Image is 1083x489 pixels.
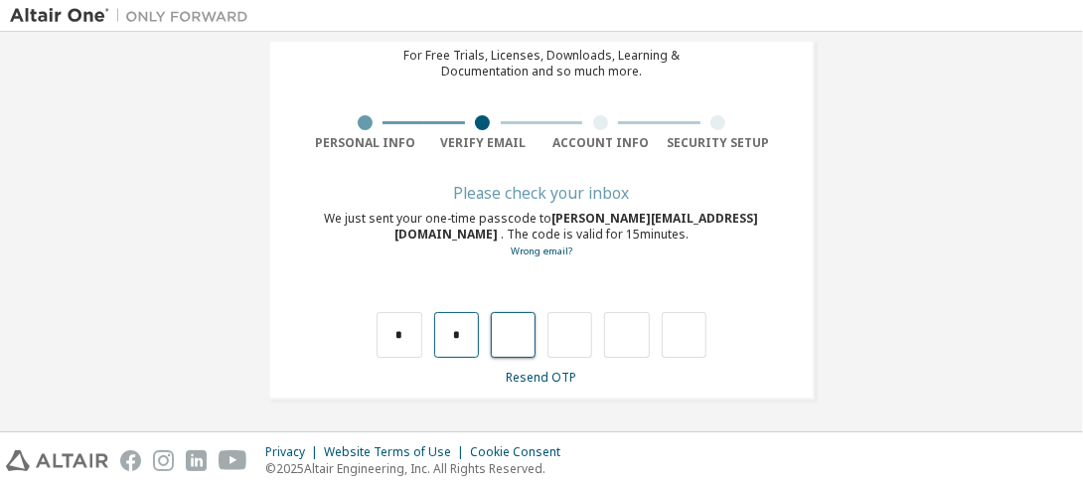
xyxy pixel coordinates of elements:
img: facebook.svg [120,450,141,471]
div: Verify Email [424,135,542,151]
div: Please check your inbox [306,187,777,199]
p: © 2025 Altair Engineering, Inc. All Rights Reserved. [265,460,572,477]
div: For Free Trials, Licenses, Downloads, Learning & Documentation and so much more. [403,48,680,80]
div: Website Terms of Use [324,444,470,460]
div: Privacy [265,444,324,460]
div: Personal Info [306,135,424,151]
img: Altair One [10,6,258,26]
img: linkedin.svg [186,450,207,471]
a: Resend OTP [507,369,577,386]
span: [PERSON_NAME][EMAIL_ADDRESS][DOMAIN_NAME] [394,210,759,243]
img: instagram.svg [153,450,174,471]
a: Go back to the registration form [511,244,572,257]
div: We just sent your one-time passcode to . The code is valid for 15 minutes. [306,211,777,259]
div: Account Info [541,135,660,151]
div: Security Setup [660,135,778,151]
img: altair_logo.svg [6,450,108,471]
div: Cookie Consent [470,444,572,460]
img: youtube.svg [219,450,247,471]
